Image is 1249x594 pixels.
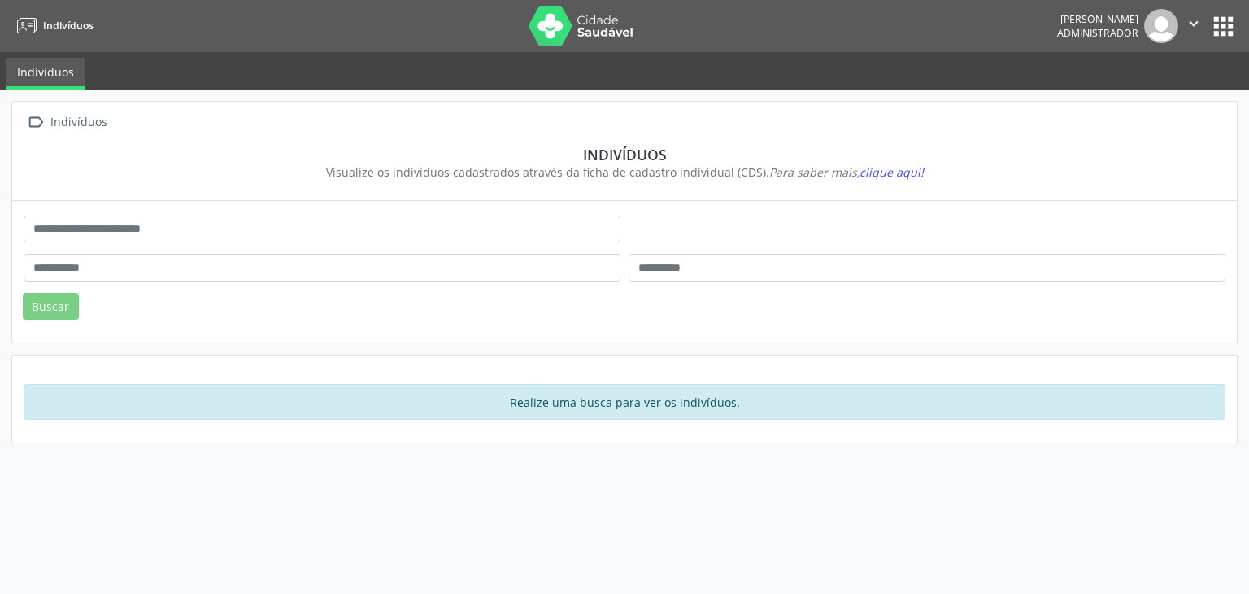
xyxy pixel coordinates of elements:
[1057,26,1138,40] span: Administrador
[1185,15,1203,33] i: 
[47,111,110,134] div: Indivíduos
[860,164,924,180] span: clique aqui!
[1209,12,1238,41] button: apps
[6,58,85,90] a: Indivíduos
[23,293,79,321] button: Buscar
[24,384,1225,420] div: Realize uma busca para ver os indivíduos.
[35,164,1214,181] div: Visualize os indivíduos cadastrados através da ficha de cadastro individual (CDS).
[24,111,47,134] i: 
[1178,9,1209,43] button: 
[35,146,1214,164] div: Indivíduos
[1144,9,1178,43] img: img
[1057,12,1138,26] div: [PERSON_NAME]
[769,164,924,180] i: Para saber mais,
[11,12,94,39] a: Indivíduos
[24,111,110,134] a:  Indivíduos
[43,19,94,33] span: Indivíduos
